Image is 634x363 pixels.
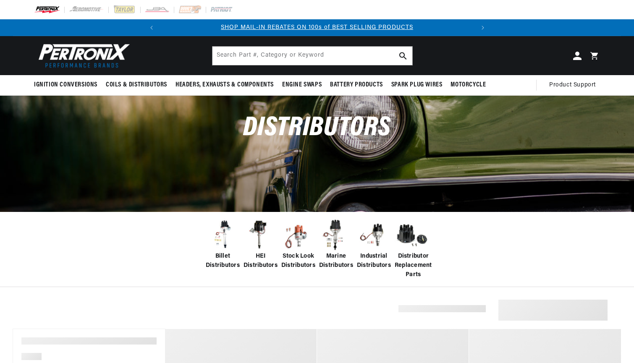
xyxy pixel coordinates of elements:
[387,75,447,95] summary: Spark Plug Wires
[281,218,315,271] a: Stock Look Distributors Stock Look Distributors
[549,81,596,90] span: Product Support
[282,81,322,89] span: Engine Swaps
[474,19,491,36] button: Translation missing: en.sections.announcements.next_announcement
[206,218,239,271] a: Billet Distributors Billet Distributors
[171,75,278,95] summary: Headers, Exhausts & Components
[357,218,390,252] img: Industrial Distributors
[281,252,315,271] span: Stock Look Distributors
[244,252,278,271] span: HEI Distributors
[326,75,387,95] summary: Battery Products
[221,24,413,31] a: SHOP MAIL-IN REBATES ON 100s of BEST SELLING PRODUCTS
[243,115,391,142] span: Distributors
[176,81,274,89] span: Headers, Exhausts & Components
[34,41,131,70] img: Pertronix
[357,252,391,271] span: Industrial Distributors
[244,218,277,252] img: HEI Distributors
[549,75,600,95] summary: Product Support
[206,252,240,271] span: Billet Distributors
[13,19,621,36] slideshow-component: Translation missing: en.sections.announcements.announcement_bar
[244,218,277,271] a: HEI Distributors HEI Distributors
[34,81,97,89] span: Ignition Conversions
[160,23,474,32] div: Announcement
[206,218,239,252] img: Billet Distributors
[319,218,353,271] a: Marine Distributors Marine Distributors
[451,81,486,89] span: Motorcycle
[212,47,412,65] input: Search Part #, Category or Keyword
[143,19,160,36] button: Translation missing: en.sections.announcements.previous_announcement
[278,75,326,95] summary: Engine Swaps
[106,81,167,89] span: Coils & Distributors
[391,81,443,89] span: Spark Plug Wires
[446,75,490,95] summary: Motorcycle
[281,218,315,252] img: Stock Look Distributors
[395,252,432,280] span: Distributor Replacement Parts
[330,81,383,89] span: Battery Products
[319,252,353,271] span: Marine Distributors
[394,47,412,65] button: Search Part #, Category or Keyword
[160,23,474,32] div: 1 of 2
[395,218,428,252] img: Distributor Replacement Parts
[319,218,353,252] img: Marine Distributors
[395,218,428,280] a: Distributor Replacement Parts Distributor Replacement Parts
[34,75,102,95] summary: Ignition Conversions
[357,218,390,271] a: Industrial Distributors Industrial Distributors
[102,75,171,95] summary: Coils & Distributors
